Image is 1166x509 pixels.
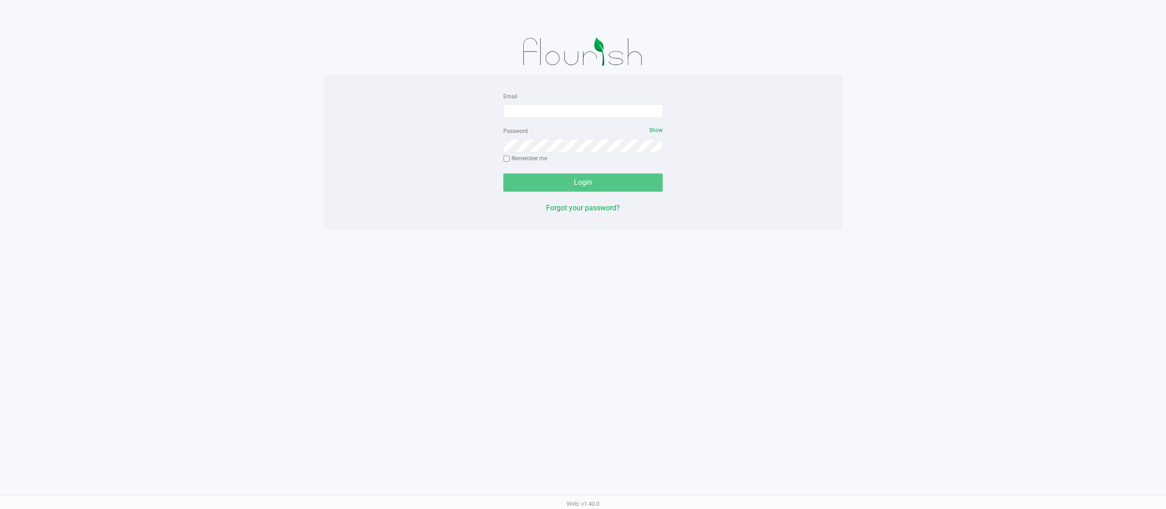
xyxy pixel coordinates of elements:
[503,127,528,135] label: Password
[649,127,663,133] span: Show
[546,203,620,214] button: Forgot your password?
[567,500,599,507] span: Web: v1.40.0
[503,92,517,101] label: Email
[503,156,510,162] input: Remember me
[503,154,547,163] label: Remember me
